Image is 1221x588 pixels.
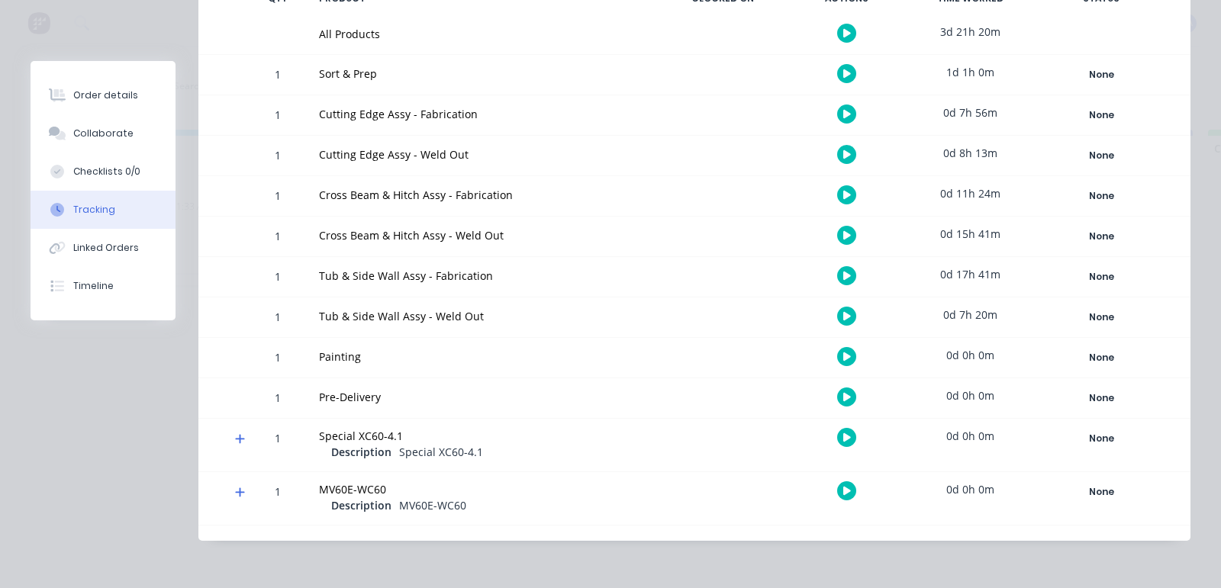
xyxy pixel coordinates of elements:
div: Pre-Delivery [319,389,647,405]
div: Sort & Prep [319,66,647,82]
div: Order details [73,88,138,102]
div: Linked Orders [73,241,139,255]
div: None [1046,146,1156,165]
button: None [1045,185,1157,207]
div: Timeline [73,279,114,293]
div: 0d 11h 24m [913,176,1027,210]
div: 1 [255,340,301,378]
div: 1 [255,300,301,337]
button: Linked Orders [31,229,176,267]
div: Collaborate [73,127,134,140]
div: None [1046,348,1156,368]
div: None [1046,388,1156,408]
div: All Products [319,26,647,42]
button: None [1045,266,1157,288]
button: None [1045,226,1157,247]
div: 1 [255,138,301,175]
button: Tracking [31,191,176,229]
div: None [1046,227,1156,246]
div: None [1046,307,1156,327]
div: Cutting Edge Assy - Fabrication [319,106,647,122]
div: Cross Beam & Hitch Assy - Weld Out [319,227,647,243]
div: 3d 21h 20m [913,14,1027,49]
div: None [1046,186,1156,206]
button: None [1045,145,1157,166]
div: Tracking [73,203,115,217]
div: Painting [319,349,647,365]
div: None [1046,267,1156,287]
div: Checklists 0/0 [73,165,140,178]
span: Description [331,497,391,513]
button: Order details [31,76,176,114]
span: Special XC60-4.1 [399,445,483,459]
button: None [1045,307,1157,328]
div: MV60E-WC60 [319,481,647,497]
div: None [1046,105,1156,125]
div: 1 [255,219,301,256]
div: 1d 1h 0m [913,55,1027,89]
button: None [1045,104,1157,126]
div: None [1046,429,1156,448]
div: 0d 0h 0m [913,338,1027,372]
div: None [1046,65,1156,85]
div: Tub & Side Wall Assy - Weld Out [319,308,647,324]
div: 0d 7h 56m [913,95,1027,130]
div: Cross Beam & Hitch Assy - Fabrication [319,187,647,203]
button: None [1045,387,1157,409]
div: 0d 8h 13m [913,136,1027,170]
div: Special XC60-4.1 [319,428,647,444]
div: 1 [255,474,301,525]
button: Collaborate [31,114,176,153]
div: 1 [255,178,301,216]
div: 1 [255,98,301,135]
div: Tub & Side Wall Assy - Fabrication [319,268,647,284]
button: None [1045,481,1157,503]
button: None [1045,64,1157,85]
button: Timeline [31,267,176,305]
div: 0d 17h 41m [913,257,1027,291]
button: Checklists 0/0 [31,153,176,191]
div: 1 [255,259,301,297]
span: Description [331,444,391,460]
div: None [1046,482,1156,502]
div: 1 [255,57,301,95]
div: 0d 0h 0m [913,378,1027,413]
div: 0d 15h 41m [913,217,1027,251]
div: 1 [255,421,301,471]
span: MV60E-WC60 [399,498,466,512]
div: Cutting Edge Assy - Weld Out [319,146,647,162]
div: 0d 7h 20m [913,297,1027,332]
div: 1 [255,381,301,418]
div: 0d 0h 0m [913,472,1027,506]
button: None [1045,428,1157,449]
div: 0d 0h 0m [913,419,1027,453]
button: None [1045,347,1157,368]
